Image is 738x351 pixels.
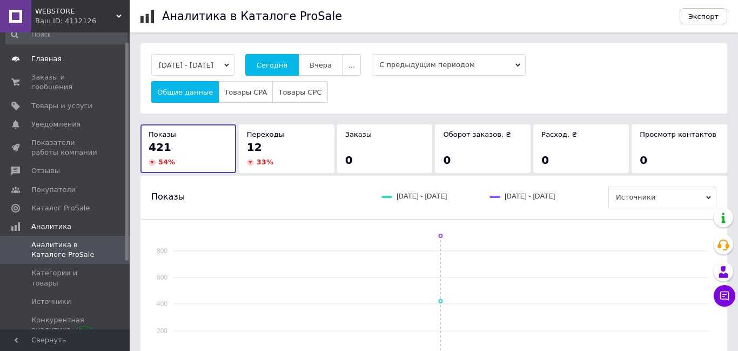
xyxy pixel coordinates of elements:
span: Товары CPC [278,88,321,96]
span: Товары CPA [224,88,267,96]
span: С предыдущим периодом [372,54,526,76]
text: 800 [157,247,167,255]
button: Сегодня [245,54,299,76]
span: Экспорт [688,12,719,21]
span: Заказы [345,130,372,138]
span: Показатели работы компании [31,138,100,157]
button: Общие данные [151,81,219,103]
span: Общие данные [157,88,213,96]
button: [DATE] - [DATE] [151,54,234,76]
button: Вчера [298,54,343,76]
text: 600 [157,274,167,281]
button: ... [343,54,361,76]
span: 0 [640,154,647,167]
span: Сегодня [257,61,287,69]
span: 12 [247,141,262,154]
span: Оборот заказов, ₴ [443,130,511,138]
span: Источники [31,297,71,307]
span: Каталог ProSale [31,203,90,213]
span: Показы [151,191,185,203]
span: 0 [541,154,549,167]
button: Товары CPC [272,81,327,103]
span: Источники [608,187,716,208]
span: Главная [31,54,62,64]
span: Аналитика в Каталоге ProSale [31,240,100,260]
span: Отзывы [31,166,60,176]
span: Аналитика [31,222,71,231]
text: 400 [157,300,167,308]
span: Уведомления [31,120,80,129]
h1: Аналитика в Каталоге ProSale [162,10,342,23]
span: Переходы [247,130,284,138]
div: Ваш ID: 4112126 [35,16,130,26]
button: Чат с покупателем [714,285,735,307]
span: Покупатели [31,185,76,195]
span: Товары и услуги [31,101,92,111]
span: Вчера [310,61,332,69]
span: 33 % [257,158,273,166]
span: 421 [149,141,171,154]
button: Товары CPA [218,81,273,103]
button: Экспорт [680,8,727,24]
span: Показы [149,130,176,138]
span: ... [348,61,355,69]
span: WEBSTORE [35,6,116,16]
span: Расход, ₴ [541,130,577,138]
span: 0 [345,154,353,167]
input: Поиск [5,25,128,44]
span: 54 % [158,158,175,166]
text: 200 [157,327,167,335]
span: Просмотр контактов [640,130,716,138]
span: Заказы и сообщения [31,72,100,92]
span: Категории и товары [31,268,100,288]
span: Конкурентная аналитика [31,315,100,335]
span: 0 [443,154,451,167]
